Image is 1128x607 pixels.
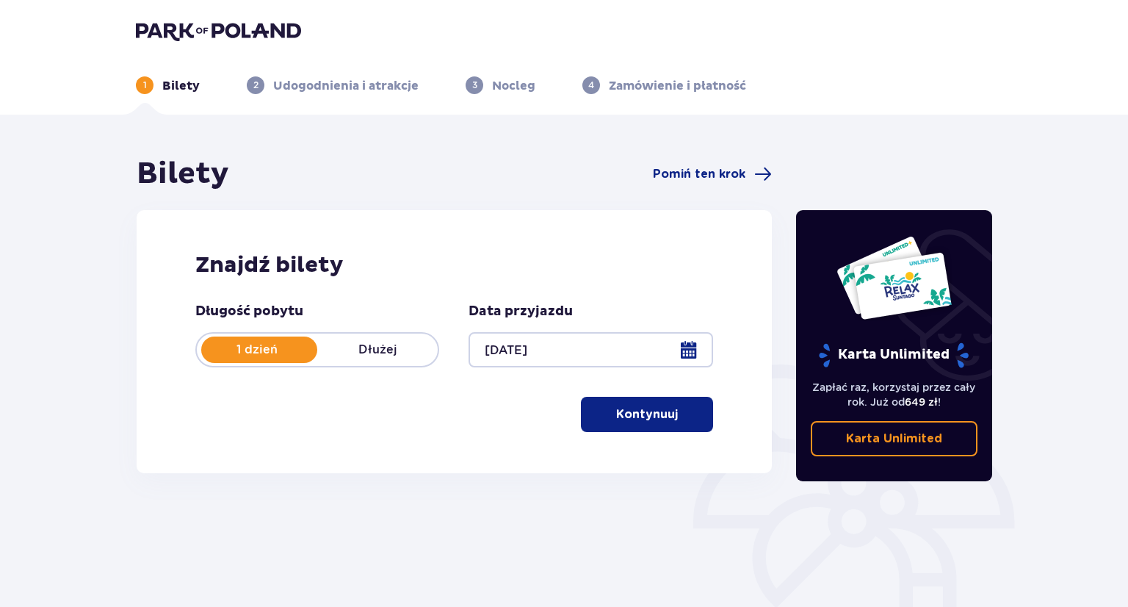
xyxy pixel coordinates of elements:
div: 4Zamówienie i płatność [582,76,746,94]
p: Zapłać raz, korzystaj przez cały rok. Już od ! [811,380,978,409]
div: 1Bilety [136,76,200,94]
p: 4 [588,79,594,92]
p: Karta Unlimited [846,431,942,447]
img: Park of Poland logo [136,21,301,41]
h2: Znajdź bilety [195,251,713,279]
h1: Bilety [137,156,229,193]
p: Kontynuuj [616,406,678,423]
button: Kontynuuj [581,397,713,432]
p: Karta Unlimited [817,342,970,368]
p: Nocleg [492,78,535,94]
p: Zamówienie i płatność [609,78,746,94]
p: Długość pobytu [195,303,303,320]
span: Pomiń ten krok [653,166,745,182]
a: Karta Unlimited [811,421,978,456]
p: 1 dzień [197,342,317,358]
div: 3Nocleg [466,76,535,94]
p: Udogodnienia i atrakcje [273,78,419,94]
img: Dwie karty całoroczne do Suntago z napisem 'UNLIMITED RELAX', na białym tle z tropikalnymi liśćmi... [836,235,952,320]
p: Data przyjazdu [469,303,573,320]
p: Bilety [162,78,200,94]
span: 649 zł [905,396,938,408]
p: 3 [472,79,477,92]
a: Pomiń ten krok [653,165,772,183]
div: 2Udogodnienia i atrakcje [247,76,419,94]
p: Dłużej [317,342,438,358]
p: 1 [143,79,147,92]
p: 2 [253,79,258,92]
